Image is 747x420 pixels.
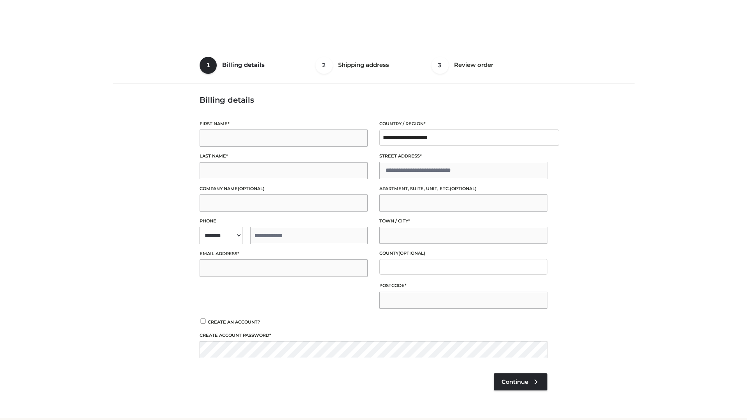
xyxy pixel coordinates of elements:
span: Shipping address [338,61,389,68]
span: (optional) [238,186,265,191]
label: Create account password [200,332,547,339]
span: Review order [454,61,493,68]
span: Billing details [222,61,265,68]
label: Postcode [379,282,547,289]
span: Continue [502,378,528,385]
h3: Billing details [200,95,547,105]
label: Town / City [379,217,547,225]
label: Street address [379,152,547,160]
span: 3 [431,57,449,74]
label: County [379,250,547,257]
label: Apartment, suite, unit, etc. [379,185,547,192]
label: Phone [200,217,368,225]
label: Country / Region [379,120,547,128]
label: Company name [200,185,368,192]
input: Create an account? [200,318,207,324]
span: (optional) [398,250,425,256]
span: Create an account? [208,319,260,325]
label: Email address [200,250,368,257]
span: 2 [316,57,333,74]
label: First name [200,120,368,128]
span: 1 [200,57,217,74]
span: (optional) [450,186,477,191]
label: Last name [200,152,368,160]
a: Continue [494,373,547,390]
